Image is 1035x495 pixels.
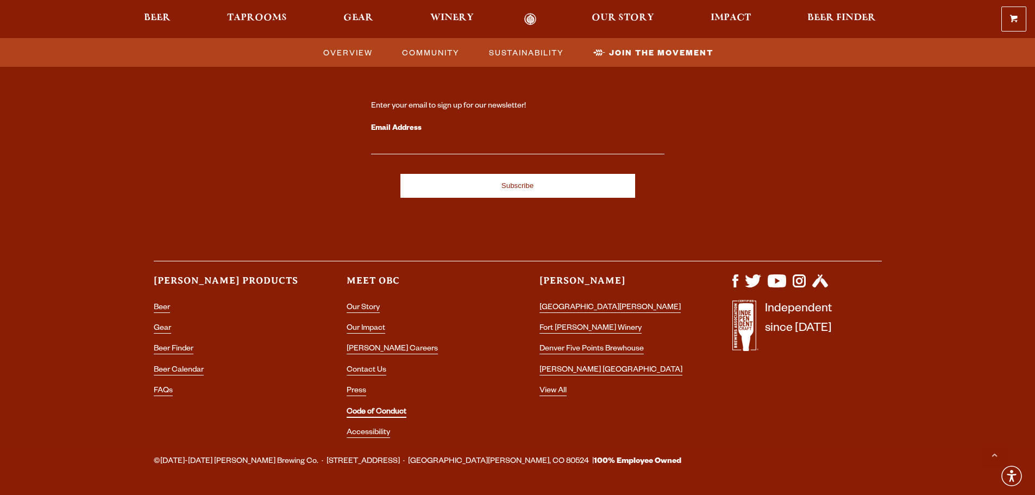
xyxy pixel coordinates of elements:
[323,45,373,60] span: Overview
[540,387,567,396] a: View All
[423,13,481,26] a: Winery
[540,304,681,313] a: [GEOGRAPHIC_DATA][PERSON_NAME]
[592,14,654,22] span: Our Story
[317,45,378,60] a: Overview
[711,14,751,22] span: Impact
[336,13,380,26] a: Gear
[154,366,204,375] a: Beer Calendar
[347,429,390,438] a: Accessibility
[793,282,806,291] a: Visit us on Instagram
[981,441,1008,468] a: Scroll to top
[154,387,173,396] a: FAQs
[400,174,635,198] input: Subscribe
[540,324,642,334] a: Fort [PERSON_NAME] Winery
[482,45,569,60] a: Sustainability
[154,455,681,469] span: ©[DATE]-[DATE] [PERSON_NAME] Brewing Co. · [STREET_ADDRESS] · [GEOGRAPHIC_DATA][PERSON_NAME], CO ...
[347,304,380,313] a: Our Story
[768,282,786,291] a: Visit us on YouTube
[510,13,551,26] a: Odell Home
[489,45,564,60] span: Sustainability
[347,387,366,396] a: Press
[765,300,832,357] p: Independent since [DATE]
[371,122,664,136] label: Email Address
[587,45,719,60] a: Join the Movement
[1000,464,1024,488] div: Accessibility Menu
[137,13,178,26] a: Beer
[154,324,171,334] a: Gear
[347,324,385,334] a: Our Impact
[347,408,406,418] a: Code of Conduct
[594,458,681,466] strong: 100% Employee Owned
[540,366,682,375] a: [PERSON_NAME] [GEOGRAPHIC_DATA]
[800,13,883,26] a: Beer Finder
[402,45,460,60] span: Community
[704,13,758,26] a: Impact
[732,282,738,291] a: Visit us on Facebook
[144,14,171,22] span: Beer
[430,14,474,22] span: Winery
[154,304,170,313] a: Beer
[609,45,713,60] span: Join the Movement
[227,14,287,22] span: Taprooms
[154,345,193,354] a: Beer Finder
[585,13,661,26] a: Our Story
[540,345,644,354] a: Denver Five Points Brewhouse
[347,345,438,354] a: [PERSON_NAME] Careers
[220,13,294,26] a: Taprooms
[745,282,761,291] a: Visit us on X (formerly Twitter)
[540,274,689,297] h3: [PERSON_NAME]
[371,101,664,112] div: Enter your email to sign up for our newsletter!
[812,282,828,291] a: Visit us on Untappd
[347,366,386,375] a: Contact Us
[807,14,876,22] span: Beer Finder
[343,14,373,22] span: Gear
[154,274,303,297] h3: [PERSON_NAME] Products
[347,274,496,297] h3: Meet OBC
[396,45,465,60] a: Community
